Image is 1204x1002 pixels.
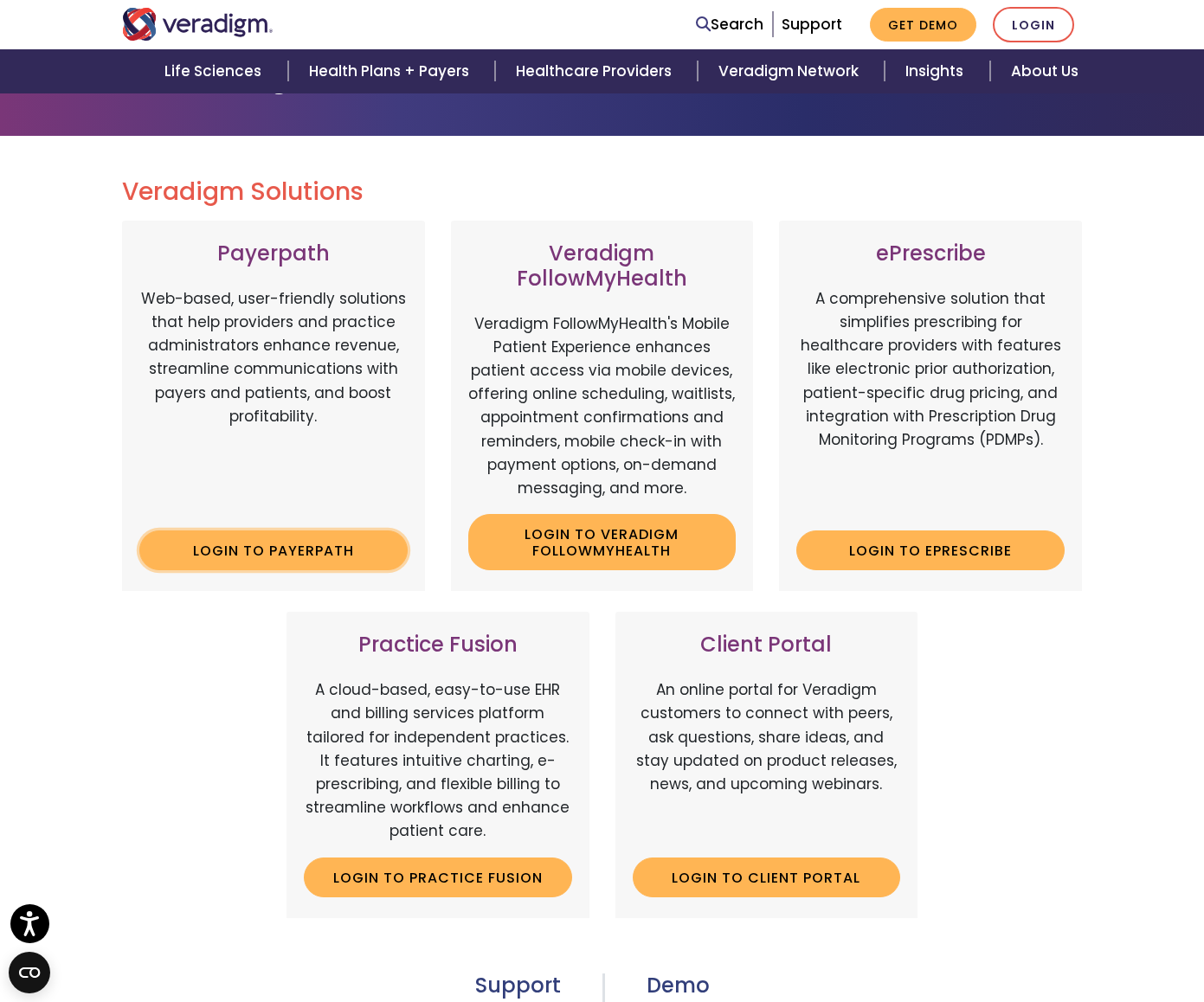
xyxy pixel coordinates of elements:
[796,287,1065,517] p: A comprehensive solution that simplifies prescribing for healthcare providers with features like ...
[9,952,50,993] button: Open CMP widget
[122,177,1083,207] h2: Veradigm Solutions
[885,49,989,93] a: Insights
[698,49,885,93] a: Veradigm Network
[990,49,1099,93] a: About Us
[872,895,1183,981] iframe: Drift Chat Widget
[288,49,495,93] a: Health Plans + Payers
[139,241,408,267] h3: Payerpath
[122,973,561,999] h3: Support
[870,8,976,42] a: Get Demo
[122,8,274,41] img: Veradigm logo
[796,530,1065,570] a: Login to ePrescribe
[139,530,408,570] a: Login to Payerpath
[468,241,737,292] h3: Veradigm FollowMyHealth
[796,241,1065,267] h3: ePrescribe
[993,7,1074,42] a: Login
[633,633,901,658] h3: Client Portal
[782,14,842,35] a: Support
[468,312,737,501] p: Veradigm FollowMyHealth's Mobile Patient Experience enhances patient access via mobile devices, o...
[304,857,572,897] a: Login to Practice Fusion
[647,973,1083,999] h3: Demo
[122,61,1083,94] h1: Solution Login
[633,678,901,843] p: An online portal for Veradigm customers to connect with peers, ask questions, share ideas, and st...
[633,857,901,897] a: Login to Client Portal
[144,49,287,93] a: Life Sciences
[304,633,572,658] h3: Practice Fusion
[696,13,763,36] a: Search
[139,287,408,517] p: Web-based, user-friendly solutions that help providers and practice administrators enhance revenu...
[304,678,572,843] p: A cloud-based, easy-to-use EHR and billing services platform tailored for independent practices. ...
[495,49,698,93] a: Healthcare Providers
[468,514,737,570] a: Login to Veradigm FollowMyHealth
